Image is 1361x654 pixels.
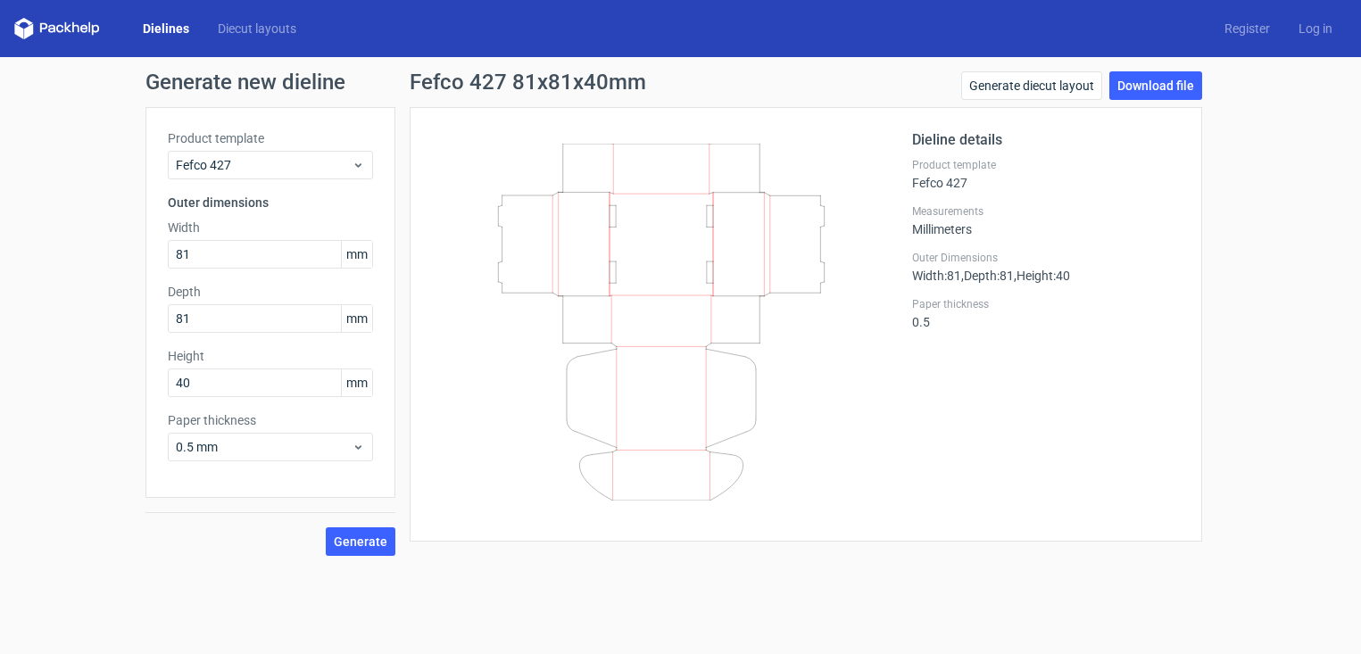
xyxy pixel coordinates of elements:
[168,129,373,147] label: Product template
[176,438,352,456] span: 0.5 mm
[1109,71,1202,100] a: Download file
[341,305,372,332] span: mm
[1014,269,1070,283] span: , Height : 40
[341,369,372,396] span: mm
[912,158,1180,190] div: Fefco 427
[912,129,1180,151] h2: Dieline details
[168,411,373,429] label: Paper thickness
[145,71,1216,93] h1: Generate new dieline
[168,283,373,301] label: Depth
[912,204,1180,219] label: Measurements
[341,241,372,268] span: mm
[961,269,1014,283] span: , Depth : 81
[334,535,387,548] span: Generate
[912,204,1180,236] div: Millimeters
[912,269,961,283] span: Width : 81
[168,347,373,365] label: Height
[912,297,1180,311] label: Paper thickness
[168,219,373,236] label: Width
[912,297,1180,329] div: 0.5
[1210,20,1284,37] a: Register
[912,251,1180,265] label: Outer Dimensions
[203,20,311,37] a: Diecut layouts
[176,156,352,174] span: Fefco 427
[129,20,203,37] a: Dielines
[912,158,1180,172] label: Product template
[168,194,373,211] h3: Outer dimensions
[410,71,646,93] h1: Fefco 427 81x81x40mm
[1284,20,1347,37] a: Log in
[326,527,395,556] button: Generate
[961,71,1102,100] a: Generate diecut layout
